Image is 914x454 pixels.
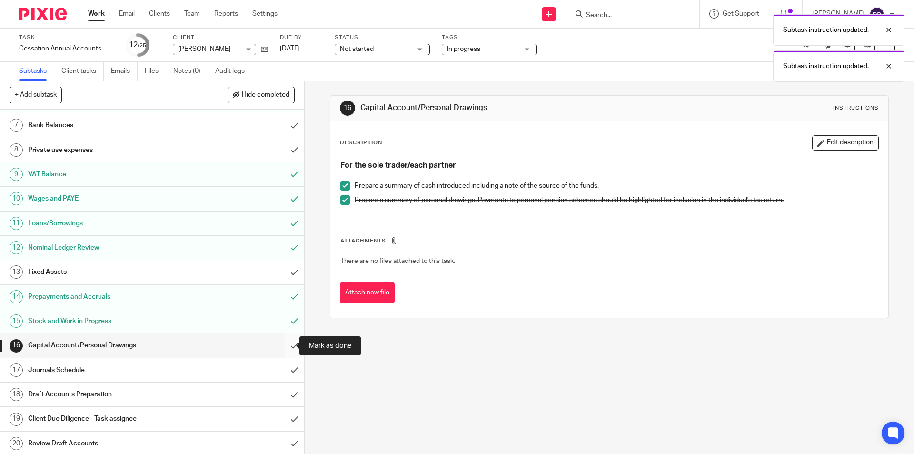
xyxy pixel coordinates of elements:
a: Emails [111,62,138,81]
strong: For the sole trader/each partner [340,161,456,169]
button: Edit description [812,135,879,151]
h1: Draft Accounts Preparation [28,387,193,402]
div: 8 [10,143,23,157]
h1: Private use expenses [28,143,193,157]
img: Pixie [19,8,67,20]
p: Subtask instruction updated. [783,25,869,35]
h1: Journals Schedule [28,363,193,377]
button: + Add subtask [10,87,62,103]
label: Due by [280,34,323,41]
div: Cessation Annual Accounts – ST/Partnership - Software [19,44,114,53]
div: 20 [10,437,23,450]
h1: Stock and Work in Progress [28,314,193,328]
h1: Client Due Diligence - Task assignee [28,412,193,426]
div: 12 [129,40,146,50]
div: Instructions [833,104,879,112]
div: 10 [10,192,23,205]
a: Work [88,9,105,19]
h1: Wages and PAYE [28,192,193,206]
div: 17 [10,363,23,377]
span: [PERSON_NAME] [178,46,230,52]
p: Description [340,139,382,147]
h1: Bank Balances [28,118,193,132]
div: 19 [10,413,23,426]
span: There are no files attached to this task. [340,258,455,264]
a: Subtasks [19,62,54,81]
div: 16 [340,101,355,116]
small: /25 [138,43,146,48]
a: Reports [214,9,238,19]
label: Client [173,34,268,41]
img: svg%3E [869,7,884,22]
div: 11 [10,217,23,230]
p: Subtask instruction updated. [783,61,869,71]
div: 16 [10,339,23,353]
a: Client tasks [61,62,104,81]
h1: Prepayments and Accruals [28,290,193,304]
label: Task [19,34,114,41]
a: Audit logs [215,62,252,81]
a: Notes (0) [173,62,208,81]
a: Email [119,9,135,19]
a: Team [184,9,200,19]
div: 14 [10,290,23,303]
span: Hide completed [242,91,289,99]
span: In progress [447,46,480,52]
button: Attach new file [340,282,395,303]
div: 18 [10,388,23,401]
h1: VAT Balance [28,167,193,182]
h1: Review Draft Accounts [28,436,193,451]
h1: Capital Account/Personal Drawings [28,338,193,353]
button: Hide completed [228,87,295,103]
div: 15 [10,314,23,328]
a: Clients [149,9,170,19]
div: 7 [10,119,23,132]
div: 9 [10,168,23,181]
h1: Loans/Borrowings [28,216,193,231]
h1: Capital Account/Personal Drawings [360,103,630,113]
h1: Nominal Ledger Review [28,241,193,255]
p: Prepare a summary of cash introduced including a note of the source of the funds. [355,181,878,191]
a: Files [145,62,166,81]
span: Attachments [340,238,386,243]
label: Status [335,34,430,41]
label: Tags [442,34,537,41]
h1: Fixed Assets [28,265,193,279]
div: 13 [10,265,23,279]
p: Prepare a summary of personal drawings. Payments to personal pension schemes should be highlighte... [355,195,878,205]
span: [DATE] [280,45,300,52]
div: 12 [10,241,23,254]
span: Not started [340,46,374,52]
a: Settings [252,9,278,19]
